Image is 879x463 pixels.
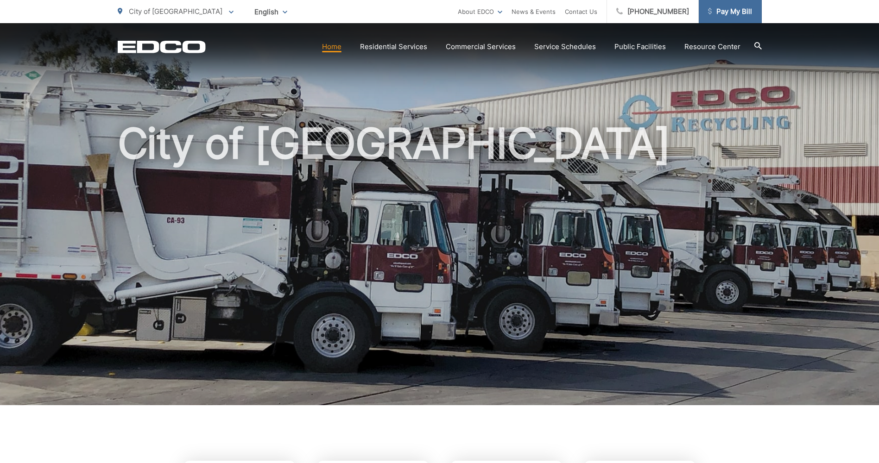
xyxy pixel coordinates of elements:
[118,120,762,413] h1: City of [GEOGRAPHIC_DATA]
[684,41,740,52] a: Resource Center
[534,41,596,52] a: Service Schedules
[708,6,752,17] span: Pay My Bill
[129,7,222,16] span: City of [GEOGRAPHIC_DATA]
[512,6,556,17] a: News & Events
[458,6,502,17] a: About EDCO
[118,40,206,53] a: EDCD logo. Return to the homepage.
[614,41,666,52] a: Public Facilities
[322,41,341,52] a: Home
[360,41,427,52] a: Residential Services
[247,4,294,20] span: English
[446,41,516,52] a: Commercial Services
[565,6,597,17] a: Contact Us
